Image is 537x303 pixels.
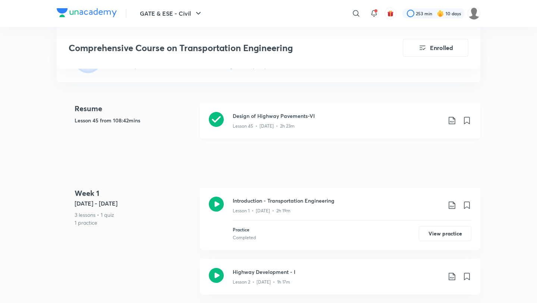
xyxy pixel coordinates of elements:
[135,6,207,21] button: GATE & ESE - Civil
[200,188,480,259] a: Introduction - Transportation EngineeringLesson 1 • [DATE] • 2h 19mPracticeCompletedView practice
[468,7,480,20] img: Rahul KD
[233,112,442,120] h3: Design of Highway Pavements-VI
[387,10,394,17] img: avatar
[75,103,194,114] h4: Resume
[75,219,194,227] p: 1 practice
[69,43,361,53] h3: Comprehensive Course on Transportation Engineering
[200,103,480,147] a: Design of Highway Pavements-VILesson 45 • [DATE] • 2h 23m
[419,226,471,241] button: View practice
[233,268,442,276] h3: Highway Development - I
[75,116,194,124] h5: Lesson 45 from 108:42mins
[75,188,194,199] h4: Week 1
[233,123,295,129] p: Lesson 45 • [DATE] • 2h 23m
[233,197,442,204] h3: Introduction - Transportation Engineering
[233,226,256,233] p: Practice
[57,8,117,19] a: Company Logo
[233,234,256,241] div: Completed
[437,10,444,17] img: streak
[57,8,117,17] img: Company Logo
[233,207,291,214] p: Lesson 1 • [DATE] • 2h 19m
[75,199,194,208] h5: [DATE] - [DATE]
[403,39,468,57] button: Enrolled
[75,211,194,219] p: 3 lessons • 1 quiz
[384,7,396,19] button: avatar
[233,279,290,285] p: Lesson 2 • [DATE] • 1h 17m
